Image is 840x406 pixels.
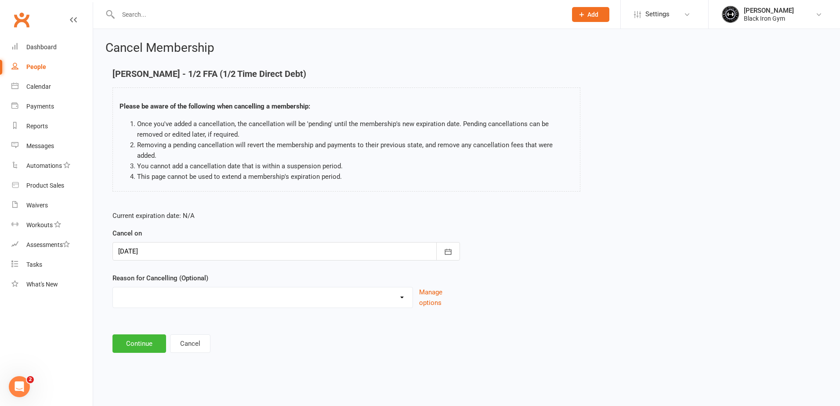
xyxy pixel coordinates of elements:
button: Add [572,7,609,22]
li: This page cannot be used to extend a membership's expiration period. [137,171,573,182]
a: Messages [11,136,93,156]
label: Cancel on [112,228,142,239]
a: Dashboard [11,37,93,57]
div: Workouts [26,221,53,228]
label: Reason for Cancelling (Optional) [112,273,208,283]
div: Messages [26,142,54,149]
li: Removing a pending cancellation will revert the membership and payments to their previous state, ... [137,140,573,161]
div: Waivers [26,202,48,209]
a: Automations [11,156,93,176]
div: Black Iron Gym [744,14,794,22]
a: Workouts [11,215,93,235]
a: Reports [11,116,93,136]
input: Search... [116,8,561,21]
h2: Cancel Membership [105,41,828,55]
li: Once you've added a cancellation, the cancellation will be 'pending' until the membership's new e... [137,119,573,140]
span: Add [587,11,598,18]
div: What's New [26,281,58,288]
div: Tasks [26,261,42,268]
a: Tasks [11,255,93,275]
button: Manage options [419,287,460,308]
div: [PERSON_NAME] [744,7,794,14]
div: Calendar [26,83,51,90]
p: Current expiration date: N/A [112,210,460,221]
div: Dashboard [26,43,57,51]
div: Assessments [26,241,70,248]
span: 2 [27,376,34,383]
button: Cancel [170,334,210,353]
strong: Please be aware of the following when cancelling a membership: [119,102,310,110]
span: Settings [645,4,670,24]
a: Payments [11,97,93,116]
a: People [11,57,93,77]
a: Waivers [11,196,93,215]
a: Calendar [11,77,93,97]
button: Continue [112,334,166,353]
li: You cannot add a cancellation date that is within a suspension period. [137,161,573,171]
a: Clubworx [11,9,33,31]
a: Assessments [11,235,93,255]
a: What's New [11,275,93,294]
div: People [26,63,46,70]
div: Automations [26,162,62,169]
div: Reports [26,123,48,130]
iframe: Intercom live chat [9,376,30,397]
div: Product Sales [26,182,64,189]
img: thumb_image1623296242.png [722,6,739,23]
h4: [PERSON_NAME] - 1/2 FFA (1/2 Time Direct Debt) [112,69,580,79]
div: Payments [26,103,54,110]
a: Product Sales [11,176,93,196]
